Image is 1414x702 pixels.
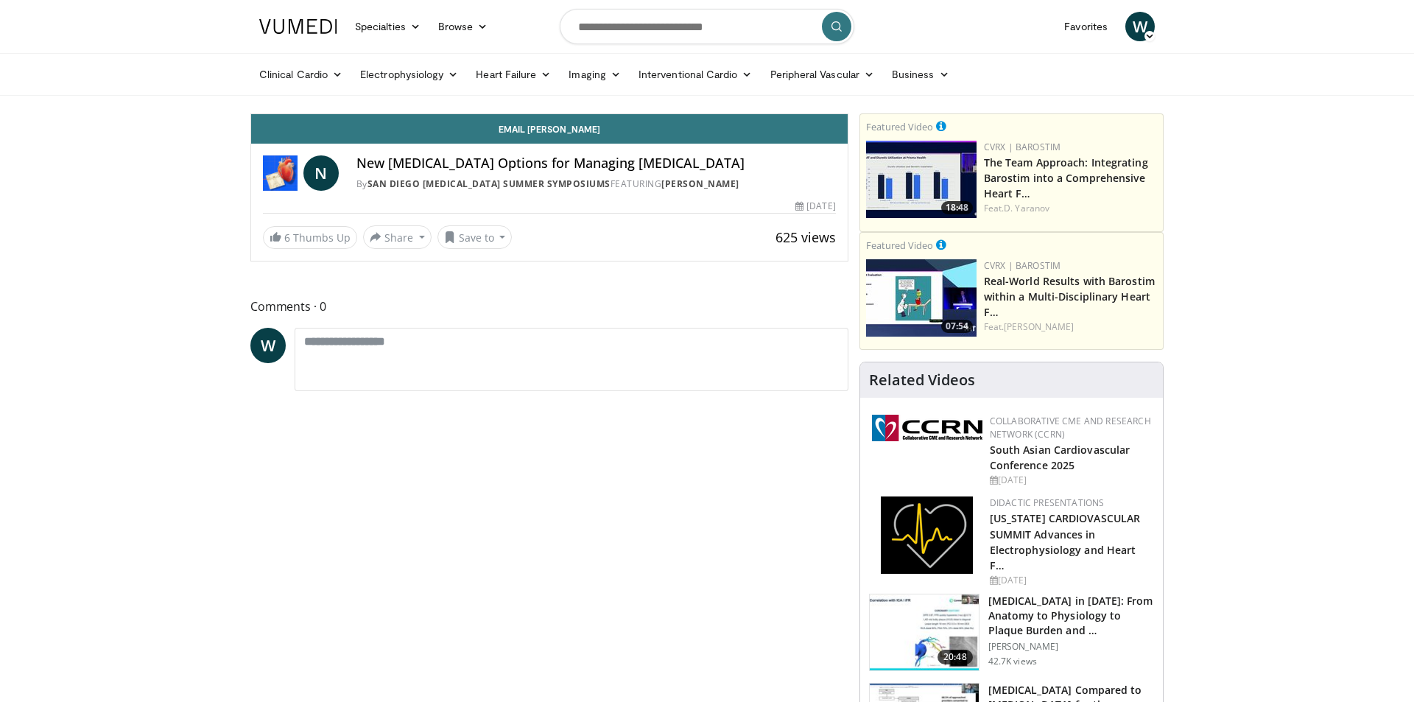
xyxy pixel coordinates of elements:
[259,19,337,34] img: VuMedi Logo
[990,443,1130,472] a: South Asian Cardiovascular Conference 2025
[1004,202,1049,214] a: D. Yaranov
[284,231,290,245] span: 6
[866,259,977,337] img: d6bcd5d9-0712-4576-a4e4-b34173a4dc7b.150x105_q85_crop-smart_upscale.jpg
[251,114,848,144] a: Email [PERSON_NAME]
[988,641,1154,653] p: [PERSON_NAME]
[467,60,560,89] a: Heart Failure
[356,155,836,172] h4: New [MEDICAL_DATA] Options for Managing [MEDICAL_DATA]
[560,60,630,89] a: Imaging
[883,60,958,89] a: Business
[363,225,432,249] button: Share
[775,228,836,246] span: 625 views
[990,415,1151,440] a: Collaborative CME and Research Network (CCRN)
[881,496,973,574] img: 1860aa7a-ba06-47e3-81a4-3dc728c2b4cf.png.150x105_q85_autocrop_double_scale_upscale_version-0.2.png
[866,259,977,337] a: 07:54
[263,155,298,191] img: San Diego Heart Failure Summer Symposiums
[990,474,1151,487] div: [DATE]
[346,12,429,41] a: Specialties
[988,656,1037,667] p: 42.7K views
[560,9,854,44] input: Search topics, interventions
[866,239,933,252] small: Featured Video
[367,178,611,190] a: San Diego [MEDICAL_DATA] Summer Symposiums
[984,259,1061,272] a: CVRx | Barostim
[661,178,739,190] a: [PERSON_NAME]
[938,650,973,664] span: 20:48
[869,594,1154,672] a: 20:48 [MEDICAL_DATA] in [DATE]: From Anatomy to Physiology to Plaque Burden and … [PERSON_NAME] 4...
[872,415,982,441] img: a04ee3ba-8487-4636-b0fb-5e8d268f3737.png.150x105_q85_autocrop_double_scale_upscale_version-0.2.png
[250,297,848,316] span: Comments 0
[870,594,979,671] img: 823da73b-7a00-425d-bb7f-45c8b03b10c3.150x105_q85_crop-smart_upscale.jpg
[984,141,1061,153] a: CVRx | Barostim
[761,60,883,89] a: Peripheral Vascular
[630,60,761,89] a: Interventional Cardio
[984,320,1157,334] div: Feat.
[429,12,497,41] a: Browse
[941,201,973,214] span: 18:48
[941,320,973,333] span: 07:54
[990,511,1141,572] a: [US_STATE] CARDIOVASCULAR SUMMIT Advances in Electrophysiology and Heart F…
[984,155,1148,200] a: The Team Approach: Integrating Barostim into a Comprehensive Heart F…
[250,328,286,363] a: W
[1004,320,1074,333] a: [PERSON_NAME]
[988,594,1154,638] h3: [MEDICAL_DATA] in [DATE]: From Anatomy to Physiology to Plaque Burden and …
[866,141,977,218] a: 18:48
[263,226,357,249] a: 6 Thumbs Up
[866,120,933,133] small: Featured Video
[1125,12,1155,41] a: W
[795,200,835,213] div: [DATE]
[990,496,1151,510] div: Didactic Presentations
[250,60,351,89] a: Clinical Cardio
[984,202,1157,215] div: Feat.
[869,371,975,389] h4: Related Videos
[984,274,1155,319] a: Real-World Results with Barostim within a Multi-Disciplinary Heart F…
[356,178,836,191] div: By FEATURING
[866,141,977,218] img: 6d264a54-9de4-4e50-92ac-3980a0489eeb.150x105_q85_crop-smart_upscale.jpg
[437,225,513,249] button: Save to
[303,155,339,191] a: N
[351,60,467,89] a: Electrophysiology
[1055,12,1116,41] a: Favorites
[990,574,1151,587] div: [DATE]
